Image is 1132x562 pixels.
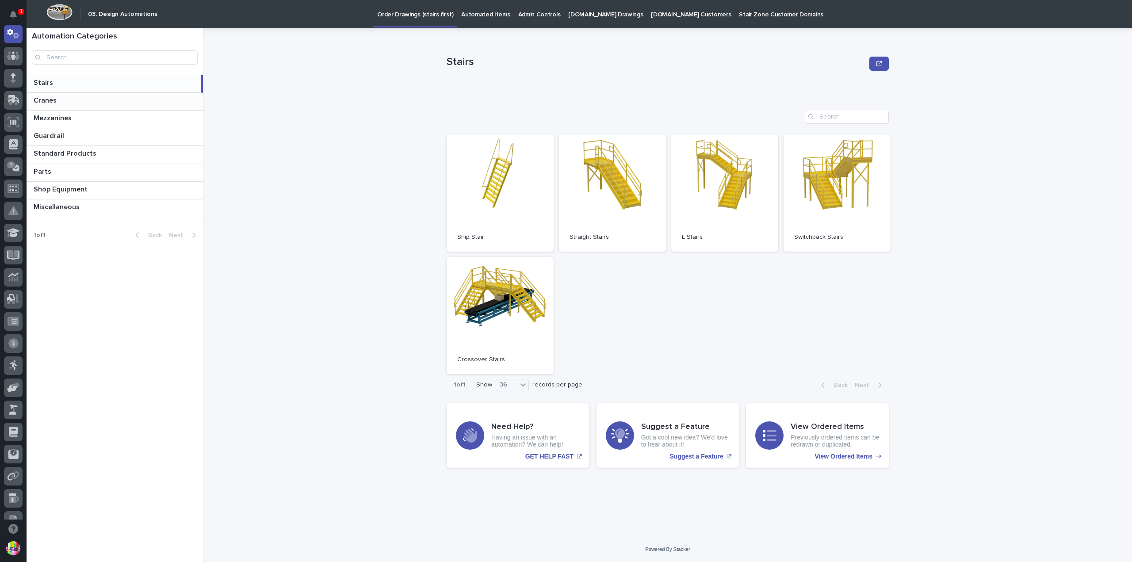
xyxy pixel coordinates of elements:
input: Clear [23,71,146,80]
img: Workspace Logo [46,4,73,20]
p: Previously ordered items can be redrawn or duplicated. [791,434,880,449]
p: L Stairs [682,233,768,241]
p: Miscellaneous [34,201,81,211]
a: Powered byPylon [62,233,107,240]
span: • [73,151,76,158]
a: GET HELP FAST [447,403,589,468]
span: [PERSON_NAME] [27,151,72,158]
h3: View Ordered Items [791,422,880,432]
p: Crossover Stairs [457,356,543,363]
img: Brittany Wendell [9,166,23,180]
div: We're available if you need us! [40,107,122,114]
a: MiscellaneousMiscellaneous [27,199,203,217]
p: Mezzanines [34,112,73,122]
a: Suggest a Feature [597,403,739,468]
button: users-avatar [4,539,23,558]
p: Having an issue with an automation? We can help! [491,434,580,449]
img: 1736555164131-43832dd5-751b-4058-ba23-39d91318e5a0 [18,151,25,158]
h3: Need Help? [491,422,580,432]
p: Standard Products [34,148,98,158]
button: Notifications [4,5,23,24]
p: Show [476,381,492,389]
span: Next [169,232,188,238]
a: 📖Help Docs [5,208,52,224]
p: 1 of 1 [447,374,473,396]
a: View Ordered Items [746,403,889,468]
p: Cranes [34,95,58,105]
span: Back [829,382,848,388]
span: [DATE] [78,151,96,158]
span: [PERSON_NAME] [27,175,72,182]
p: Switchback Stairs [794,233,880,241]
p: Stairs [447,56,866,69]
a: CranesCranes [27,93,203,111]
p: How can we help? [9,49,161,63]
p: Parts [34,166,53,176]
input: Search [32,50,198,65]
div: Past conversations [9,129,59,136]
p: Shop Equipment [34,184,89,194]
img: 4614488137333_bcb353cd0bb836b1afe7_72.png [19,98,34,114]
a: Shop EquipmentShop Equipment [27,182,203,199]
button: Back [814,381,851,389]
a: Straight Stairs [559,134,666,252]
a: L Stairs [671,134,778,252]
p: Suggest a Feature [669,453,723,460]
p: Welcome 👋 [9,35,161,49]
a: StairsStairs [27,75,203,93]
span: • [73,175,76,182]
a: GuardrailGuardrail [27,128,203,146]
p: Got a cool new idea? We'd love to hear about it! [641,434,730,449]
div: Notifications1 [11,11,23,25]
input: Search [805,110,889,124]
button: Open support chat [4,520,23,538]
div: Start new chat [40,98,145,107]
a: Standard ProductsStandard Products [27,146,203,164]
img: 1736555164131-43832dd5-751b-4058-ba23-39d91318e5a0 [18,175,25,182]
span: Pylon [88,233,107,240]
img: Stacker [9,8,27,26]
img: 1736555164131-43832dd5-751b-4058-ba23-39d91318e5a0 [9,98,25,114]
img: Brittany [9,142,23,157]
a: Crossover Stairs [447,257,554,374]
span: Back [143,232,162,238]
p: View Ordered Items [815,453,872,460]
a: PartsParts [27,164,203,182]
a: Powered By Stacker [645,547,690,552]
p: 1 [19,8,23,15]
button: Next [851,381,889,389]
span: Help Docs [18,211,48,220]
a: Switchback Stairs [784,134,891,252]
a: Ship Stair [447,134,554,252]
p: Guardrail [34,130,66,140]
div: 📖 [9,212,16,219]
h3: Suggest a Feature [641,422,730,432]
span: Next [855,382,874,388]
a: MezzaninesMezzanines [27,111,203,128]
p: Stairs [34,77,55,87]
p: 1 of 1 [27,225,53,246]
span: [DATE] [78,175,96,182]
p: records per page [532,381,582,389]
h1: Automation Categories [32,32,198,42]
p: Straight Stairs [570,233,655,241]
button: Next [165,231,203,239]
p: Ship Stair [457,233,543,241]
p: GET HELP FAST [525,453,574,460]
button: Start new chat [150,101,161,111]
h2: 03. Design Automations [88,11,157,18]
button: See all [137,127,161,138]
div: 36 [496,380,517,390]
button: Back [128,231,165,239]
